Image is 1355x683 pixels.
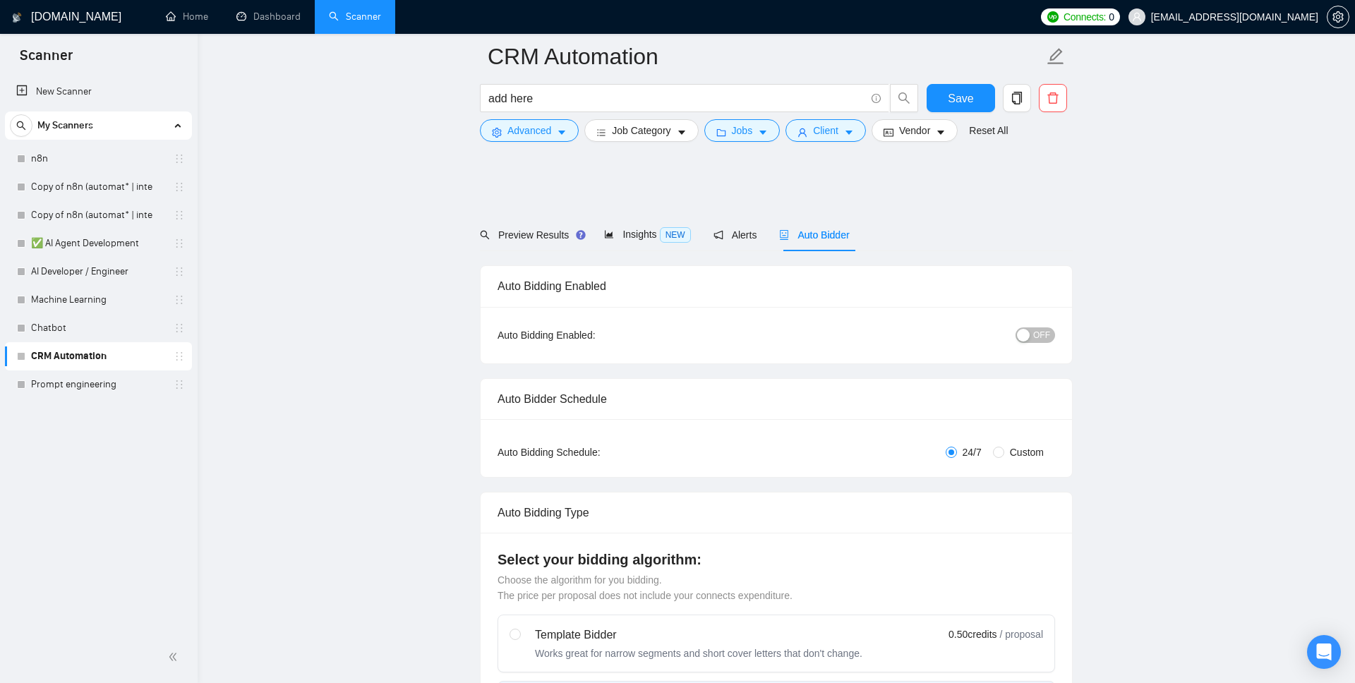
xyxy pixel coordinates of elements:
span: holder [174,238,185,249]
span: 24/7 [957,445,987,460]
span: setting [1327,11,1349,23]
a: setting [1327,11,1349,23]
span: My Scanners [37,111,93,140]
span: holder [174,266,185,277]
span: notification [713,230,723,240]
div: Tooltip anchor [574,229,587,241]
button: search [890,84,918,112]
span: area-chart [604,229,614,239]
button: idcardVendorcaret-down [872,119,958,142]
a: CRM Automation [31,342,165,370]
span: Jobs [732,123,753,138]
div: Auto Bidding Schedule: [498,445,683,460]
button: folderJobscaret-down [704,119,781,142]
button: userClientcaret-down [785,119,866,142]
button: Save [927,84,995,112]
span: Custom [1004,445,1049,460]
span: Preview Results [480,229,582,241]
span: Save [948,90,973,107]
span: Advanced [507,123,551,138]
span: holder [174,379,185,390]
a: New Scanner [16,78,181,106]
span: holder [174,294,185,306]
span: robot [779,230,789,240]
span: double-left [168,650,182,664]
a: Prompt engineering [31,370,165,399]
input: Search Freelance Jobs... [488,90,865,107]
span: 0 [1109,9,1114,25]
div: Template Bidder [535,627,862,643]
span: caret-down [557,127,567,138]
span: Auto Bidder [779,229,849,241]
span: copy [1004,92,1030,104]
div: Auto Bidding Type [498,492,1055,533]
span: caret-down [758,127,768,138]
span: holder [174,181,185,193]
span: edit [1047,47,1065,66]
a: homeHome [166,11,208,23]
span: caret-down [936,127,946,138]
span: search [480,230,490,240]
input: Scanner name... [488,39,1044,74]
span: holder [174,153,185,164]
a: Chatbot [31,314,165,342]
span: Vendor [899,123,930,138]
button: copy [1003,84,1031,112]
button: delete [1039,84,1067,112]
img: logo [12,6,22,29]
div: Auto Bidding Enabled [498,266,1055,306]
div: Open Intercom Messenger [1307,635,1341,669]
span: 0.50 credits [948,627,996,642]
span: holder [174,210,185,221]
span: info-circle [872,94,881,103]
span: Alerts [713,229,757,241]
span: user [1132,12,1142,22]
a: Machine Learning [31,286,165,314]
a: Copy of n8n (automat* | inte [31,173,165,201]
button: setting [1327,6,1349,28]
span: caret-down [677,127,687,138]
span: user [797,127,807,138]
span: delete [1040,92,1066,104]
div: Works great for narrow segments and short cover letters that don't change. [535,646,862,660]
span: caret-down [844,127,854,138]
span: holder [174,351,185,362]
a: AI Developer / Engineer [31,258,165,286]
a: Reset All [969,123,1008,138]
a: dashboardDashboard [236,11,301,23]
h4: Select your bidding algorithm: [498,550,1055,569]
span: Client [813,123,838,138]
a: ✅ AI Agent Development [31,229,165,258]
button: search [10,114,32,137]
li: New Scanner [5,78,192,106]
span: idcard [884,127,893,138]
span: OFF [1033,327,1050,343]
button: barsJob Categorycaret-down [584,119,698,142]
li: My Scanners [5,111,192,399]
a: Copy of n8n (automat* | inte [31,201,165,229]
div: Auto Bidding Enabled: [498,327,683,343]
div: Auto Bidder Schedule [498,379,1055,419]
span: Connects: [1064,9,1106,25]
span: Insights [604,229,690,240]
span: bars [596,127,606,138]
span: search [891,92,917,104]
span: NEW [660,227,691,243]
a: searchScanner [329,11,381,23]
span: search [11,121,32,131]
span: setting [492,127,502,138]
span: Choose the algorithm for you bidding. The price per proposal does not include your connects expen... [498,574,793,601]
a: n8n [31,145,165,173]
img: upwork-logo.png [1047,11,1059,23]
span: folder [716,127,726,138]
span: holder [174,322,185,334]
button: settingAdvancedcaret-down [480,119,579,142]
span: Scanner [8,45,84,75]
span: / proposal [1000,627,1043,641]
span: Job Category [612,123,670,138]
